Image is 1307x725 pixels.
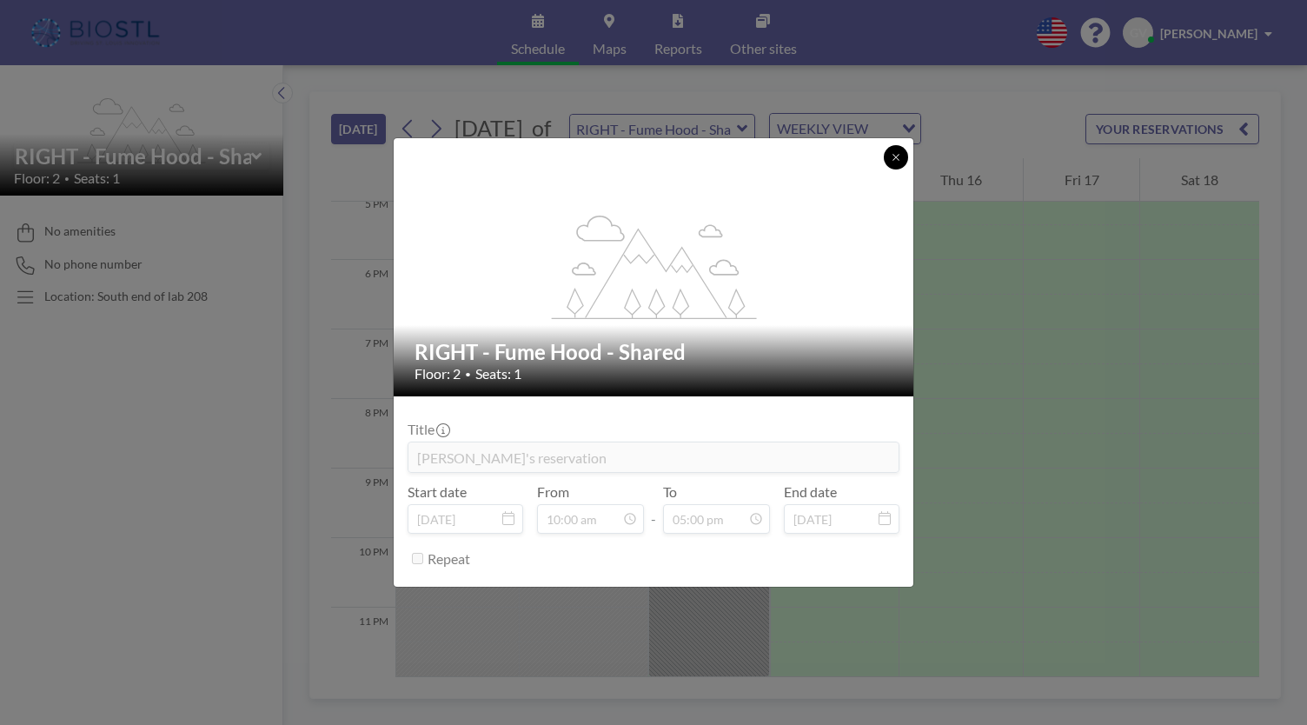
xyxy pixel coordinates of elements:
label: From [537,483,569,501]
label: To [663,483,677,501]
label: Title [408,421,448,438]
span: Seats: 1 [475,365,521,382]
span: - [651,489,656,528]
span: • [465,368,471,381]
label: Start date [408,483,467,501]
label: Repeat [428,550,470,568]
g: flex-grow: 1.2; [552,214,757,318]
label: End date [784,483,837,501]
h2: RIGHT - Fume Hood - Shared [415,339,894,365]
span: Floor: 2 [415,365,461,382]
input: (No title) [408,442,899,472]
